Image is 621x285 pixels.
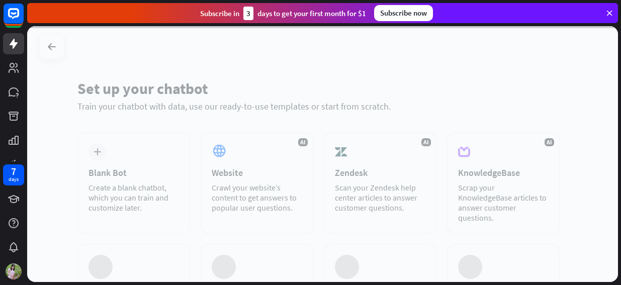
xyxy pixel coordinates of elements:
[374,5,433,21] div: Subscribe now
[200,7,366,20] div: Subscribe in days to get your first month for $1
[11,167,16,176] div: 7
[9,176,19,183] div: days
[243,7,253,20] div: 3
[3,164,24,185] a: 7 days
